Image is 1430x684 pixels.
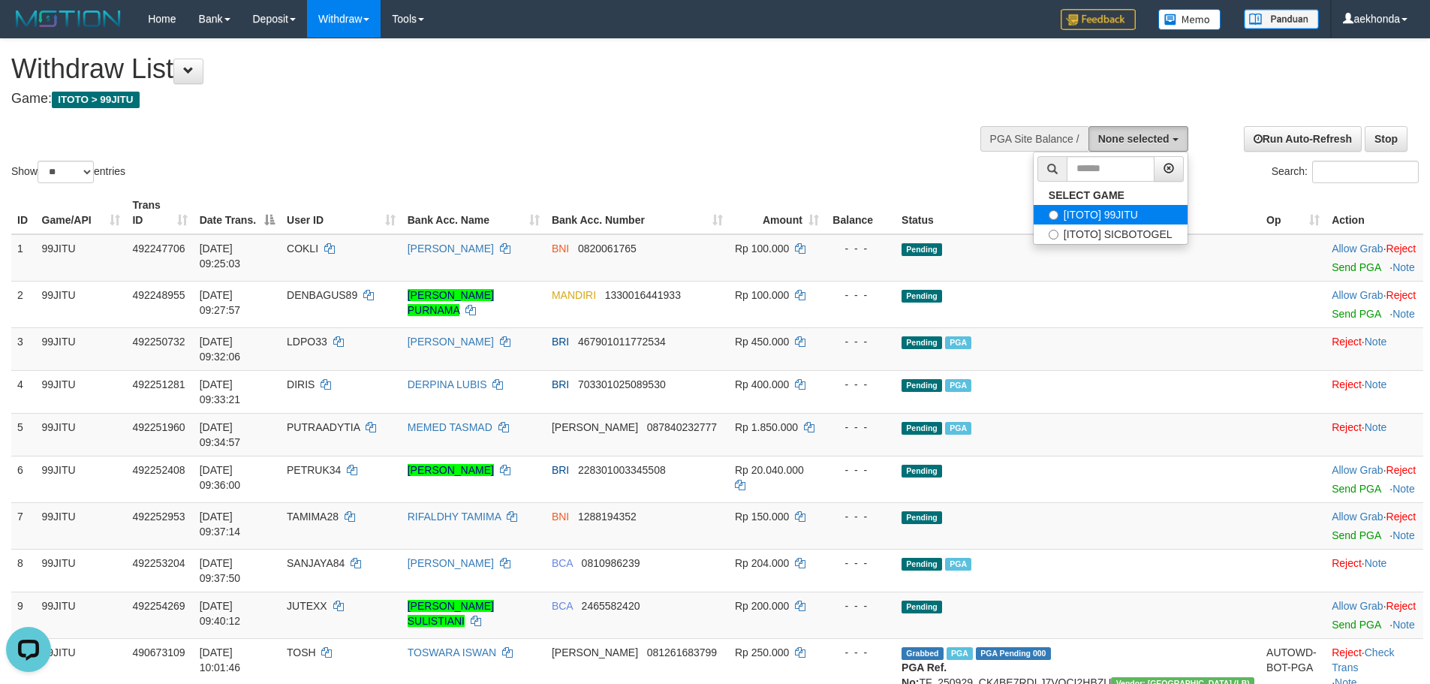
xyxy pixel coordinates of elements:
a: [PERSON_NAME] [408,336,494,348]
span: [DATE] 09:36:00 [200,464,241,491]
span: PGA Pending [976,647,1051,660]
span: 490673109 [132,646,185,658]
span: 492254269 [132,600,185,612]
span: [PERSON_NAME] [552,421,638,433]
a: Allow Grab [1332,289,1383,301]
input: [ITOTO] SICBOTOGEL [1049,230,1058,240]
a: [PERSON_NAME] [408,243,494,255]
img: Button%20Memo.svg [1158,9,1221,30]
span: MANDIRI [552,289,596,301]
div: - - - [831,598,890,613]
a: Reject [1386,243,1416,255]
a: Send PGA [1332,261,1380,273]
span: 492251281 [132,378,185,390]
td: · [1326,370,1423,413]
span: Marked by aekjaguar [945,379,971,392]
h4: Game: [11,92,938,107]
span: Rp 1.850.000 [735,421,798,433]
td: · [1326,281,1423,327]
a: RIFALDHY TAMIMA [408,511,501,523]
span: Rp 250.000 [735,646,789,658]
th: Game/API: activate to sort column ascending [36,191,127,234]
a: Send PGA [1332,529,1380,541]
td: 99JITU [36,234,127,282]
button: None selected [1088,126,1188,152]
a: Reject [1386,464,1416,476]
div: - - - [831,556,890,571]
span: BRI [552,378,569,390]
a: Reject [1386,289,1416,301]
span: 492247706 [132,243,185,255]
span: BRI [552,336,569,348]
td: · [1326,502,1423,549]
span: Rp 100.000 [735,243,789,255]
th: Date Trans.: activate to sort column descending [194,191,281,234]
td: 99JITU [36,456,127,502]
td: · [1326,413,1423,456]
td: · [1326,592,1423,638]
a: Run Auto-Refresh [1244,126,1362,152]
span: · [1332,243,1386,255]
span: Copy 087840232777 to clipboard [647,421,717,433]
button: Open LiveChat chat widget [6,6,51,51]
a: Note [1392,483,1415,495]
a: Reject [1332,421,1362,433]
td: 8 [11,549,36,592]
span: Rp 200.000 [735,600,789,612]
a: Send PGA [1332,483,1380,495]
span: TOSH [287,646,316,658]
th: Balance [825,191,896,234]
a: Check Trans [1332,646,1394,673]
a: Note [1365,336,1387,348]
select: Showentries [38,161,94,183]
label: Show entries [11,161,125,183]
div: - - - [831,241,890,256]
a: TOSWARA ISWAN [408,646,497,658]
a: Reject [1332,646,1362,658]
span: Rp 400.000 [735,378,789,390]
a: [PERSON_NAME] [408,464,494,476]
a: Note [1365,421,1387,433]
span: Copy 228301003345508 to clipboard [578,464,666,476]
span: Pending [902,511,942,524]
span: [DATE] 09:27:57 [200,289,241,316]
div: - - - [831,334,890,349]
span: Pending [902,290,942,303]
span: BCA [552,600,573,612]
a: Send PGA [1332,619,1380,631]
span: [DATE] 09:37:14 [200,511,241,538]
a: Allow Grab [1332,464,1383,476]
div: - - - [831,377,890,392]
a: MEMED TASMAD [408,421,492,433]
a: SELECT GAME [1034,185,1188,205]
span: 492248955 [132,289,185,301]
td: 99JITU [36,549,127,592]
span: [DATE] 09:25:03 [200,243,241,270]
th: Bank Acc. Name: activate to sort column ascending [402,191,546,234]
span: BNI [552,511,569,523]
img: Feedback.jpg [1061,9,1136,30]
span: Rp 450.000 [735,336,789,348]
td: 99JITU [36,327,127,370]
span: Copy 2465582420 to clipboard [582,600,640,612]
span: [PERSON_NAME] [552,646,638,658]
span: BNI [552,243,569,255]
th: Bank Acc. Number: activate to sort column ascending [546,191,729,234]
td: 2 [11,281,36,327]
span: Rp 20.040.000 [735,464,804,476]
a: Allow Grab [1332,511,1383,523]
div: PGA Site Balance / [980,126,1088,152]
span: Pending [902,243,942,256]
span: [DATE] 10:01:46 [200,646,241,673]
b: SELECT GAME [1049,189,1124,201]
span: Copy 703301025089530 to clipboard [578,378,666,390]
td: · [1326,549,1423,592]
span: ITOTO > 99JITU [52,92,140,108]
a: Note [1392,261,1415,273]
span: Rp 204.000 [735,557,789,569]
span: DENBAGUS89 [287,289,357,301]
th: Op: activate to sort column ascending [1260,191,1326,234]
th: Trans ID: activate to sort column ascending [126,191,193,234]
span: Marked by aekjaguar [945,558,971,571]
span: Copy 1330016441933 to clipboard [605,289,681,301]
